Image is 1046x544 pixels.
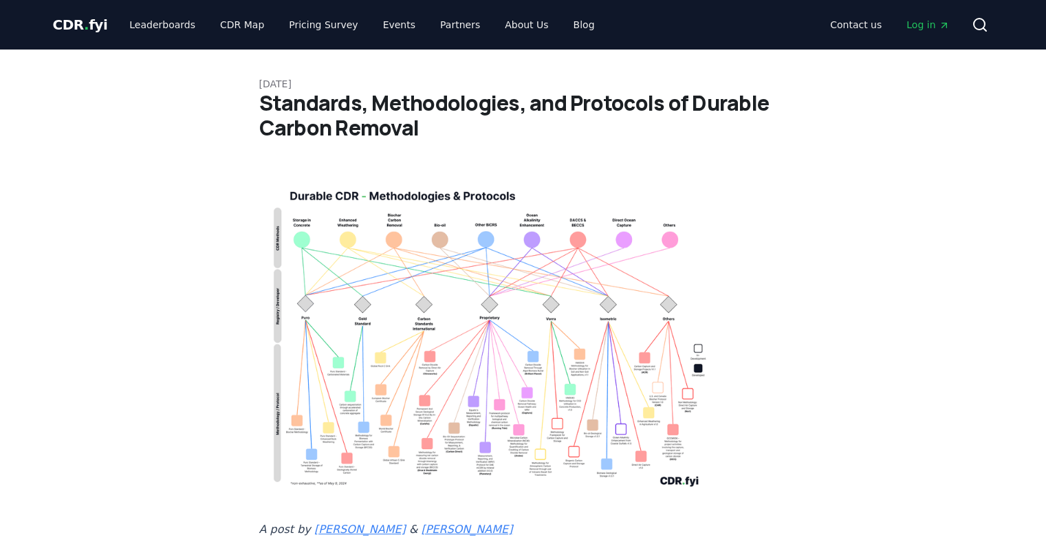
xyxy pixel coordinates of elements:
[314,523,406,536] a: [PERSON_NAME]
[563,12,606,37] a: Blog
[259,523,311,536] em: A post by
[53,17,108,33] span: CDR fyi
[819,12,960,37] nav: Main
[429,12,491,37] a: Partners
[118,12,206,37] a: Leaderboards
[259,77,787,91] p: [DATE]
[84,17,89,33] span: .
[906,18,949,32] span: Log in
[421,523,512,536] a: [PERSON_NAME]
[53,15,108,34] a: CDR.fyi
[259,91,787,140] h1: Standards, Methodologies, and Protocols of Durable Carbon Removal
[118,12,605,37] nav: Main
[278,12,369,37] a: Pricing Survey
[209,12,275,37] a: CDR Map
[494,12,559,37] a: About Us
[895,12,960,37] a: Log in
[259,173,715,498] img: blog post image
[372,12,426,37] a: Events
[819,12,893,37] a: Contact us
[409,523,417,536] em: &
